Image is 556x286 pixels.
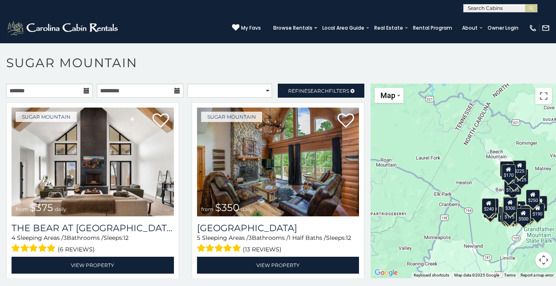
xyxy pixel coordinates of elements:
div: $155 [533,196,547,211]
a: Sugar Mountain [201,112,262,122]
a: Sugar Mountain [16,112,77,122]
div: $125 [514,169,528,185]
a: Real Estate [370,22,407,34]
span: from [201,206,213,212]
div: $155 [501,207,515,223]
div: Sleeping Areas / Bathrooms / Sleeps: [12,234,174,255]
img: White-1-2.png [6,20,120,36]
a: View Property [12,257,174,274]
span: 1 Half Baths / [289,234,326,241]
span: 5 [197,234,200,241]
div: $300 [503,197,517,213]
button: Keyboard shortcuts [414,272,449,278]
span: (13 reviews) [243,244,282,255]
h3: The Bear At Sugar Mountain [12,223,174,234]
div: $250 [526,190,540,205]
span: Search [307,88,329,94]
span: 3 [249,234,252,241]
a: The Bear At [GEOGRAPHIC_DATA] [12,223,174,234]
img: The Bear At Sugar Mountain [12,108,174,216]
div: $225 [512,160,526,176]
img: mail-regular-white.png [542,24,550,32]
span: from [16,206,28,212]
div: $195 [521,206,535,221]
span: 3 [63,234,67,241]
div: $1,095 [504,179,521,195]
a: [GEOGRAPHIC_DATA] [197,223,359,234]
a: Open this area in Google Maps (opens a new window) [373,267,400,278]
div: $240 [482,198,496,214]
img: Google [373,267,400,278]
h3: Grouse Moor Lodge [197,223,359,234]
span: Map data ©2025 Google [454,273,499,277]
a: Report a map error [521,273,554,277]
span: daily [241,206,253,212]
span: Map [380,91,395,100]
div: $240 [500,161,514,177]
button: Change map style [375,88,404,103]
a: Terms (opens in new tab) [504,273,516,277]
div: $190 [503,197,517,212]
a: Browse Rentals [269,22,317,34]
div: $175 [502,206,516,222]
img: phone-regular-white.png [529,24,537,32]
span: 4 [12,234,15,241]
span: My Favs [241,24,261,32]
a: The Bear At Sugar Mountain from $375 daily [12,108,174,216]
a: Add to favorites [338,113,354,130]
span: $375 [30,202,53,213]
a: Owner Login [483,22,523,34]
span: $350 [215,202,239,213]
a: About [458,22,482,34]
a: Add to favorites [152,113,169,130]
a: Local Area Guide [318,22,368,34]
img: Grouse Moor Lodge [197,108,359,216]
span: daily [55,206,66,212]
div: $190 [530,203,544,219]
span: 12 [346,234,351,241]
a: Grouse Moor Lodge from $350 daily [197,108,359,216]
a: Rental Program [409,22,456,34]
a: My Favs [232,24,261,32]
span: 12 [123,234,129,241]
a: RefineSearchFilters [278,84,364,98]
div: $170 [502,164,516,180]
div: $500 [516,208,530,224]
span: (6 reviews) [58,244,95,255]
div: Sleeping Areas / Bathrooms / Sleeps: [197,234,359,255]
div: $200 [511,201,526,217]
button: Map camera controls [535,252,552,268]
span: Refine Filters [288,88,349,94]
a: View Property [197,257,359,274]
button: Toggle fullscreen view [535,88,552,104]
